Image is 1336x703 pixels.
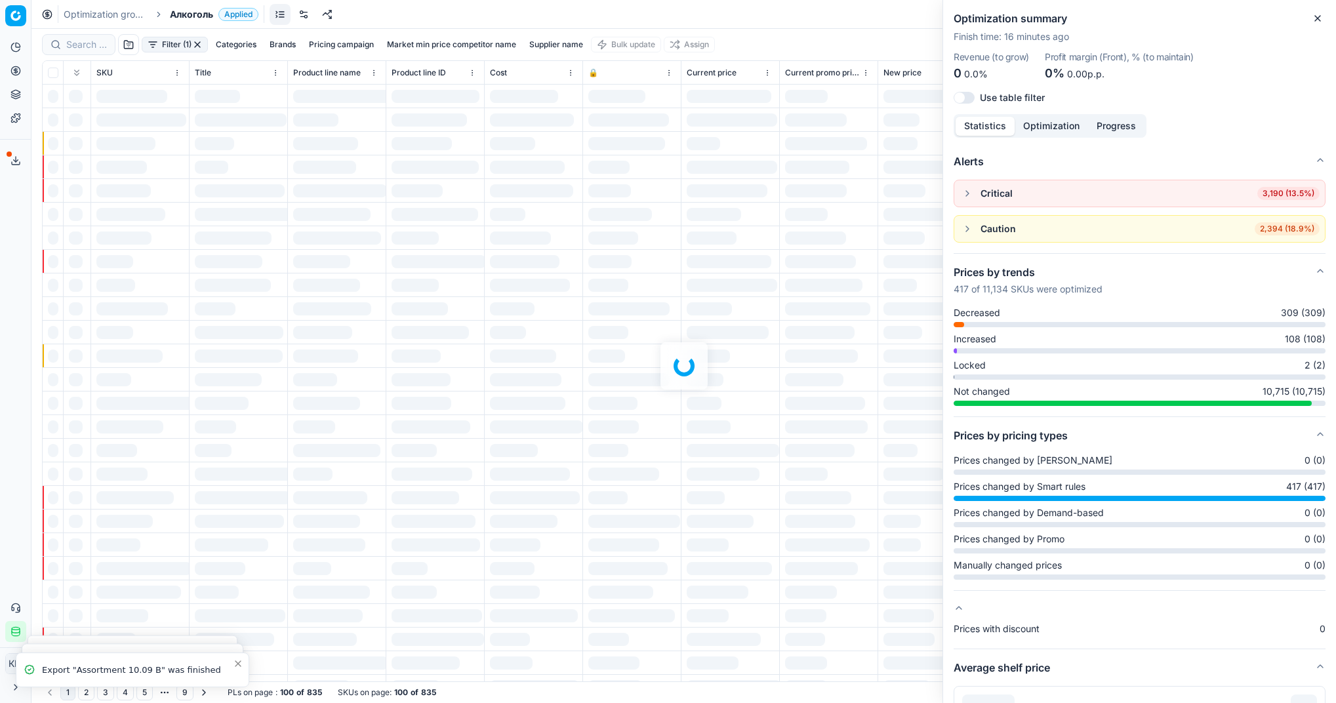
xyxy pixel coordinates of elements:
span: 0 (0) [1305,454,1326,467]
button: Prices by trends417 of 11,134 SKUs were optimized [954,254,1326,306]
span: 0% [1045,66,1064,80]
button: Close toast [230,656,246,672]
div: Alerts [954,180,1326,253]
span: Locked [954,359,986,372]
span: КM [6,654,26,673]
span: Increased [954,332,996,346]
a: Optimization groups [64,8,148,21]
span: Prices changed by Smart rules [954,480,1085,493]
button: Statistics [956,117,1015,136]
span: Manually changed prices [954,559,1062,572]
span: Prices changed by Demand-based [954,506,1104,519]
span: Prices changed by Promo [954,532,1064,546]
div: Caution [981,222,1016,235]
span: 309 (309) [1281,306,1326,319]
dt: Profit margin (Front), % (to maintain) [1045,52,1194,62]
div: Prices by trends417 of 11,134 SKUs were optimized [954,306,1326,416]
span: Алкоголь [170,8,213,21]
span: 0 (0) [1305,506,1326,519]
button: Optimization [1015,117,1088,136]
div: Export "Assortment 10.09 В" was finished [42,664,233,677]
span: 2 (2) [1305,359,1326,372]
button: КM [5,653,26,674]
span: 0 (0) [1305,532,1326,546]
span: 0.00p.p. [1067,68,1104,79]
span: 2,394 (18.9%) [1255,222,1320,235]
iframe: Intercom live chat [1282,658,1313,690]
span: 0 [1320,622,1326,635]
button: Prices by pricing types [954,417,1326,454]
label: Use table filter [980,93,1045,102]
button: Progress [1088,117,1144,136]
span: 108 (108) [1285,332,1326,346]
span: 3,190 (13.5%) [1257,187,1320,200]
span: 417 (417) [1286,480,1326,493]
span: Prices changed by [PERSON_NAME] [954,454,1112,467]
span: Decreased [954,306,1000,319]
div: Critical [981,187,1013,200]
span: 0.0% [964,68,988,79]
span: АлкогольApplied [170,8,258,21]
nav: breadcrumb [64,8,258,21]
button: Alerts [954,143,1326,180]
h5: Prices by trends [954,264,1103,280]
div: Prices by pricing types [954,454,1326,590]
p: Finish time : 16 minutes ago [954,30,1326,43]
span: Prices with discount [954,622,1040,635]
button: Average shelf price [954,649,1326,686]
p: 417 of 11,134 SKUs were optimized [954,283,1103,296]
span: Not changed [954,385,1010,398]
span: Applied [218,8,258,21]
dt: Revenue (to grow) [954,52,1029,62]
span: 10,715 (10,715) [1263,385,1326,398]
span: 0 (0) [1305,559,1326,572]
h2: Optimization summary [954,10,1326,26]
span: 0 [954,66,962,80]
